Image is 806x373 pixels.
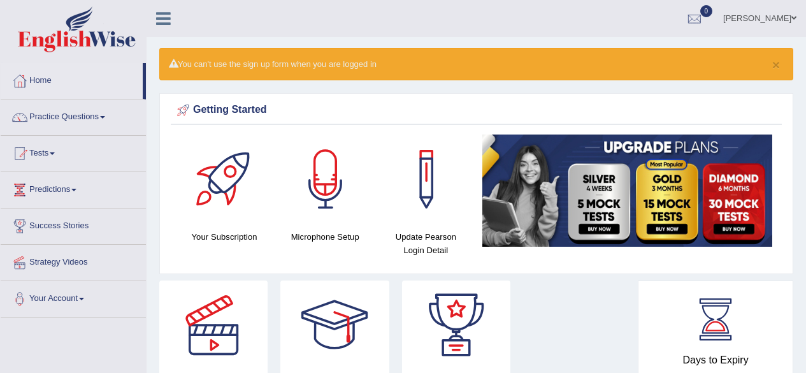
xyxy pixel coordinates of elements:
[1,172,146,204] a: Predictions
[1,99,146,131] a: Practice Questions
[180,230,268,244] h4: Your Subscription
[700,5,713,17] span: 0
[1,63,143,95] a: Home
[281,230,369,244] h4: Microphone Setup
[652,355,779,366] h4: Days to Expiry
[1,281,146,313] a: Your Account
[1,208,146,240] a: Success Stories
[159,48,793,80] div: You can't use the sign up form when you are logged in
[1,245,146,277] a: Strategy Videos
[382,230,470,257] h4: Update Pearson Login Detail
[772,58,780,71] button: ×
[1,136,146,168] a: Tests
[174,101,779,120] div: Getting Started
[482,135,772,247] img: small5.jpg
